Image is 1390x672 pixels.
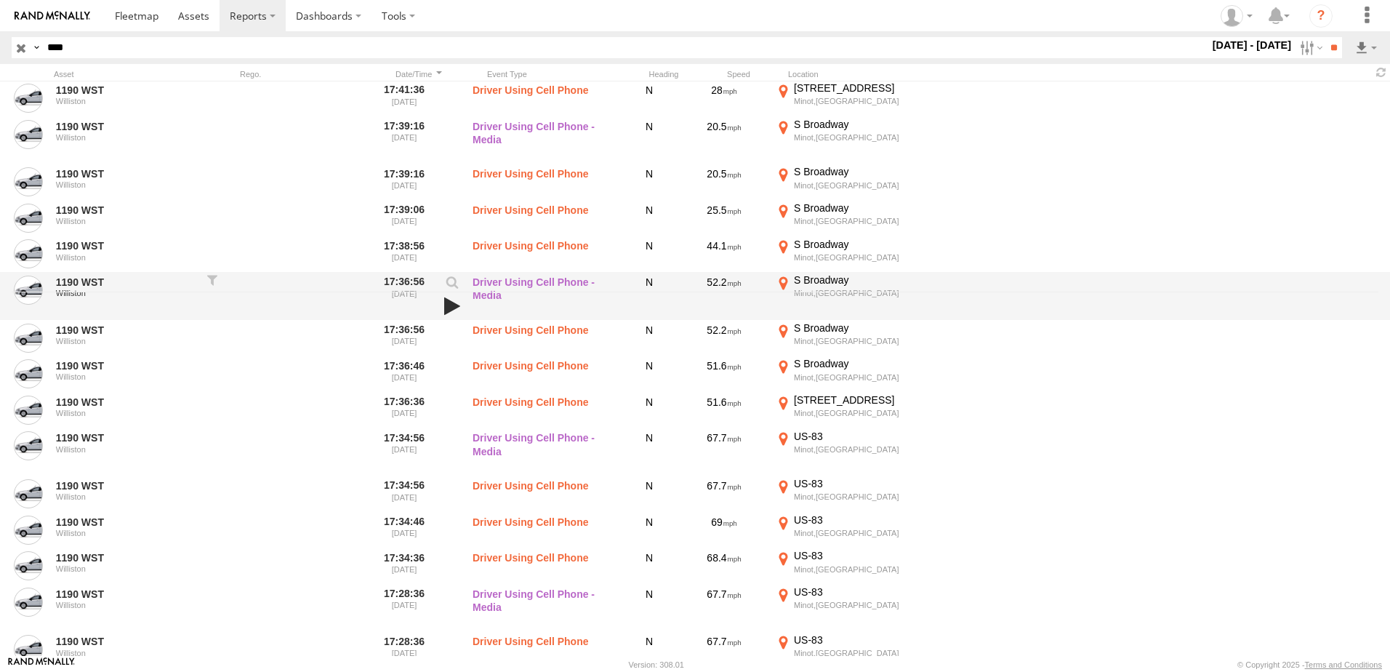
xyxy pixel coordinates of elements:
[680,273,768,319] div: 52.2
[774,430,955,475] label: Click to View Event Location
[56,445,197,454] div: Williston
[794,252,953,263] div: Minot,[GEOGRAPHIC_DATA]
[794,357,953,370] div: S Broadway
[473,165,618,199] label: Driver Using Cell Phone
[205,273,220,319] div: Filter to this asset's events
[377,238,432,271] label: 17:38:56 [DATE]
[680,81,768,115] div: 28
[440,276,465,296] label: View Event Parameters
[1305,660,1382,669] a: Terms and Conditions
[794,336,953,346] div: Minot,[GEOGRAPHIC_DATA]
[774,165,955,199] label: Click to View Event Location
[774,585,955,631] label: Click to View Event Location
[56,276,197,289] a: 1190 WST
[624,430,675,475] div: N
[624,81,675,115] div: N
[794,633,953,647] div: US-83
[794,585,953,599] div: US-83
[473,585,618,631] label: Driver Using Cell Phone - Media
[56,516,197,529] a: 1190 WST
[774,118,955,163] label: Click to View Event Location
[377,273,432,319] label: 17:36:56 [DATE]
[624,549,675,583] div: N
[624,238,675,271] div: N
[794,408,953,418] div: Minot,[GEOGRAPHIC_DATA]
[56,120,197,133] a: 1190 WST
[774,238,955,271] label: Click to View Event Location
[377,477,432,511] label: 17:34:56 [DATE]
[794,201,953,215] div: S Broadway
[56,635,197,648] a: 1190 WST
[56,337,197,345] div: Williston
[56,564,197,573] div: Williston
[680,201,768,235] div: 25.5
[624,585,675,631] div: N
[680,238,768,271] div: 44.1
[377,430,432,475] label: 17:34:56 [DATE]
[794,180,953,191] div: Minot,[GEOGRAPHIC_DATA]
[774,273,955,319] label: Click to View Event Location
[794,118,953,131] div: S Broadway
[473,81,618,115] label: Driver Using Cell Phone
[774,633,955,667] label: Click to View Event Location
[794,165,953,178] div: S Broadway
[56,649,197,657] div: Williston
[473,118,618,163] label: Driver Using Cell Phone - Media
[377,357,432,391] label: 17:36:46 [DATE]
[774,513,955,547] label: Click to View Event Location
[56,588,197,601] a: 1190 WST
[1373,65,1390,79] span: Refresh
[794,444,953,455] div: Minot,[GEOGRAPHIC_DATA]
[473,430,618,475] label: Driver Using Cell Phone - Media
[56,359,197,372] a: 1190 WST
[56,239,197,252] a: 1190 WST
[794,321,953,335] div: S Broadway
[624,633,675,667] div: N
[473,633,618,667] label: Driver Using Cell Phone
[1309,4,1333,28] i: ?
[377,321,432,355] label: 17:36:56 [DATE]
[624,477,675,511] div: N
[624,321,675,355] div: N
[473,477,618,511] label: Driver Using Cell Phone
[473,273,618,319] label: Driver Using Cell Phone - Media
[624,273,675,319] div: N
[624,201,675,235] div: N
[774,321,955,355] label: Click to View Event Location
[794,96,953,106] div: Minot,[GEOGRAPHIC_DATA]
[56,84,197,97] a: 1190 WST
[774,81,955,115] label: Click to View Event Location
[680,549,768,583] div: 68.4
[56,180,197,189] div: Williston
[794,564,953,575] div: Minot,[GEOGRAPHIC_DATA]
[473,321,618,355] label: Driver Using Cell Phone
[629,660,684,669] div: Version: 308.01
[56,601,197,609] div: Williston
[56,409,197,417] div: Williston
[794,288,953,298] div: Minot,[GEOGRAPHIC_DATA]
[377,201,432,235] label: 17:39:06 [DATE]
[56,289,197,297] div: Williston
[56,97,197,105] div: Williston
[56,431,197,444] a: 1190 WST
[56,492,197,501] div: Williston
[774,477,955,511] label: Click to View Event Location
[794,549,953,562] div: US-83
[794,238,953,251] div: S Broadway
[377,585,432,631] label: 17:28:36 [DATE]
[56,324,197,337] a: 1190 WST
[624,357,675,391] div: N
[1294,37,1325,58] label: Search Filter Options
[794,528,953,538] div: Minot,[GEOGRAPHIC_DATA]
[473,201,618,235] label: Driver Using Cell Phone
[377,513,432,547] label: 17:34:46 [DATE]
[774,393,955,427] label: Click to View Event Location
[56,551,197,564] a: 1190 WST
[31,37,42,58] label: Search Query
[680,165,768,199] div: 20.5
[377,118,432,163] label: 17:39:16 [DATE]
[1354,37,1378,58] label: Export results as...
[794,648,953,658] div: Minot,[GEOGRAPHIC_DATA]
[794,273,953,287] div: S Broadway
[624,393,675,427] div: N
